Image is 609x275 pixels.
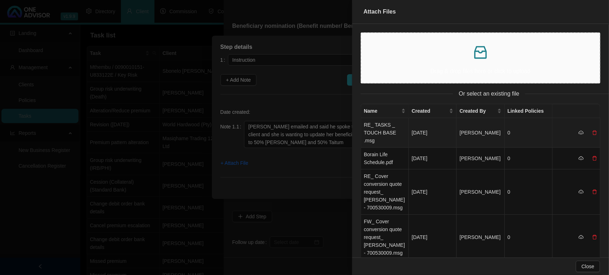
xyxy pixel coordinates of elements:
[409,169,457,215] td: [DATE]
[472,44,489,61] span: inbox
[409,215,457,260] td: [DATE]
[579,156,584,161] span: cloud-download
[361,104,409,118] th: Name
[361,118,409,148] td: RE_ TASKS _ TOUCH BASE .msg
[364,9,396,15] span: Attach Files
[592,189,597,194] span: delete
[505,215,553,260] td: 0
[592,156,597,161] span: delete
[409,148,457,169] td: [DATE]
[460,189,501,195] span: [PERSON_NAME]
[409,118,457,148] td: [DATE]
[576,261,600,272] button: Close
[409,104,457,118] th: Created
[361,215,409,260] td: FW_ Cover conversion quote request_ [PERSON_NAME] - 700530009.msg
[457,104,504,118] th: Created By
[361,148,409,169] td: Borain Life Schedule.pdf
[579,189,584,194] span: cloud-download
[364,107,400,115] span: Name
[412,107,448,115] span: Created
[505,169,553,215] td: 0
[361,33,600,83] span: inboxDrag & drop files here or click to upload
[505,104,553,118] th: Linked Policies
[460,130,501,136] span: [PERSON_NAME]
[453,89,525,98] span: Or select an existing file
[579,235,584,240] span: cloud-download
[579,130,584,135] span: cloud-download
[592,235,597,240] span: delete
[505,148,553,169] td: 0
[592,130,597,135] span: delete
[361,169,409,215] td: RE_ Cover conversion quote request_ [PERSON_NAME] - 700530009.msg
[505,118,553,148] td: 0
[367,67,594,76] p: Drag & drop files here or click to upload
[460,107,496,115] span: Created By
[460,156,501,161] span: [PERSON_NAME]
[460,234,501,240] span: [PERSON_NAME]
[582,263,594,270] span: Close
